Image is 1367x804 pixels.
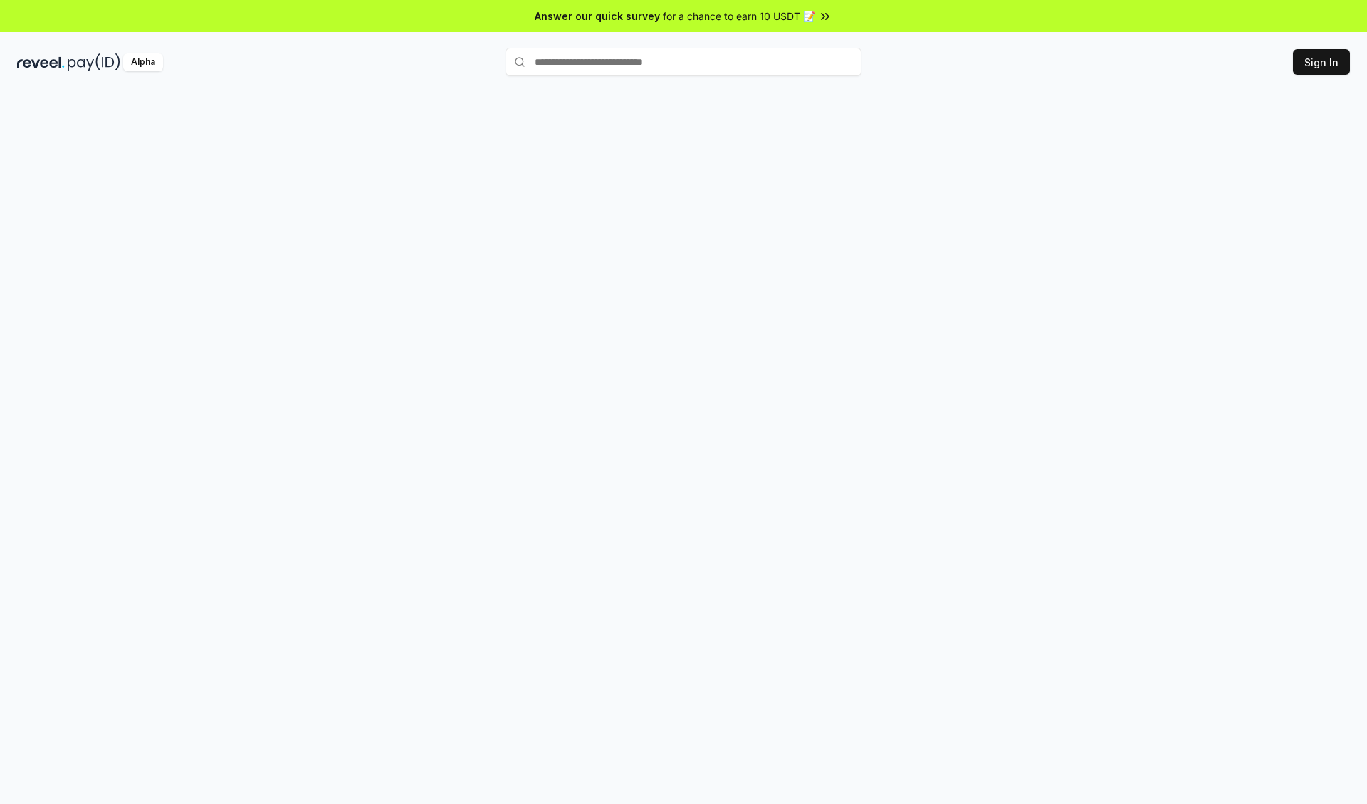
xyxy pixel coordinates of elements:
img: reveel_dark [17,53,65,71]
div: Alpha [123,53,163,71]
img: pay_id [68,53,120,71]
button: Sign In [1293,49,1350,75]
span: Answer our quick survey [535,9,660,24]
span: for a chance to earn 10 USDT 📝 [663,9,815,24]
